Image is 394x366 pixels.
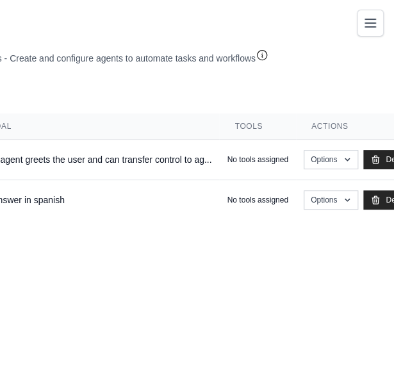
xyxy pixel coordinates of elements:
button: Toggle navigation [357,10,384,37]
th: Tools [219,113,295,140]
p: No tools assigned [227,154,288,165]
button: Options [304,190,358,210]
p: No tools assigned [227,195,288,205]
button: Options [304,150,358,169]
